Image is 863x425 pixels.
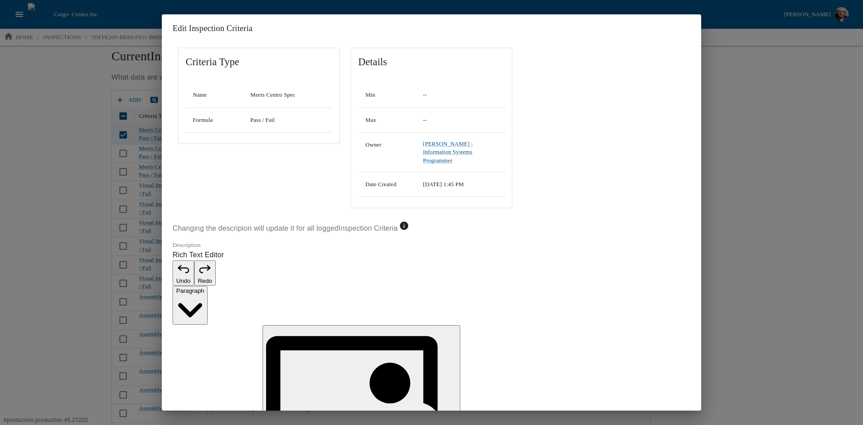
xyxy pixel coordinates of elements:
td: Date Created [358,172,416,197]
td: Formula [186,107,243,132]
label: Rich Text Editor [173,250,690,260]
td: Meets Centro Spec [243,83,332,107]
span: Details [358,55,505,69]
td: Min [358,83,416,107]
span: Inspection Criteria [189,23,253,33]
h2: Edit [162,14,701,42]
div: Changing the descripion will update it for all logged [173,223,398,234]
span: Criteria Type [186,55,332,69]
span: Inspection Criteria [338,224,398,232]
button: Undo [173,260,194,286]
button: Redo [194,260,216,286]
td: Name [186,83,243,107]
button: Paragraph, Heading [173,286,208,325]
td: Owner [358,133,416,172]
span: Redo [198,277,212,284]
td: -- [416,83,505,107]
span: Undo [176,277,191,284]
td: -- [416,107,505,132]
span: Paragraph [176,287,204,294]
label: Description [173,241,690,250]
span: 09/04/2025 1:45 PM [423,181,464,188]
td: Max [358,107,416,132]
td: Pass / Fail [243,107,332,132]
a: [PERSON_NAME] - Information Systems Programmer [423,141,473,164]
